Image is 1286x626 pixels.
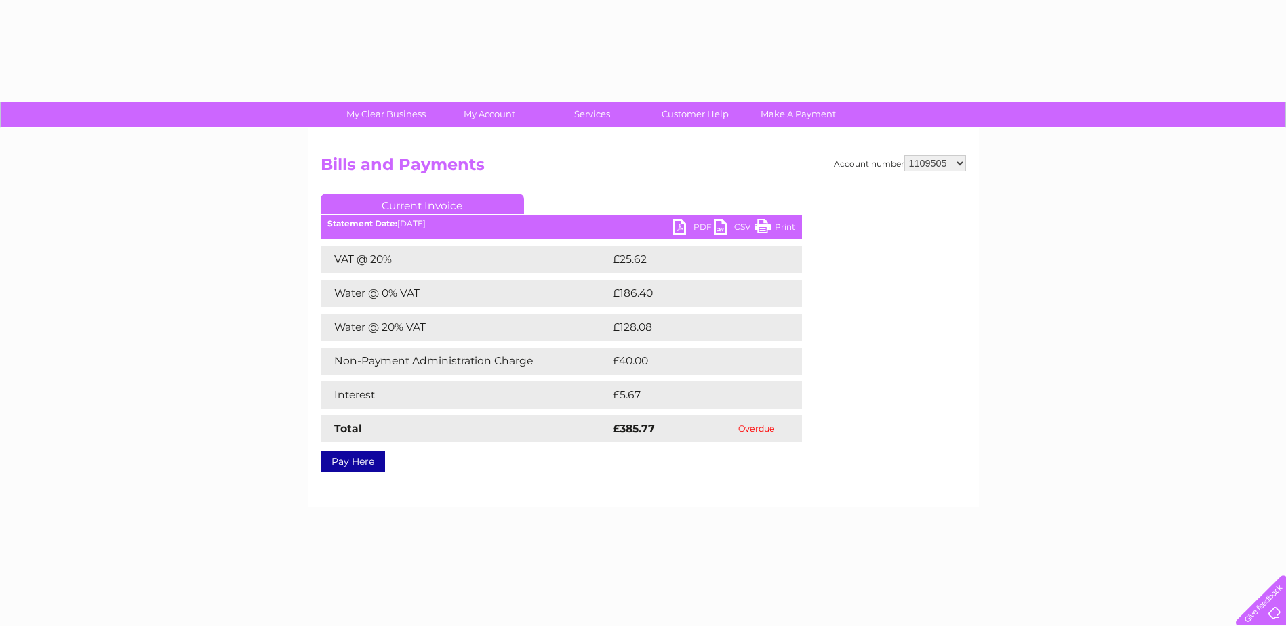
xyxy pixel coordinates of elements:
a: Print [755,219,795,238]
a: My Account [433,102,545,127]
a: My Clear Business [330,102,442,127]
a: Current Invoice [321,194,524,214]
a: Services [536,102,648,127]
td: Overdue [711,415,802,442]
strong: Total [334,422,362,435]
td: £128.08 [609,314,778,341]
strong: £385.77 [613,422,655,435]
td: Water @ 0% VAT [321,280,609,307]
a: PDF [673,219,714,238]
b: Statement Date: [327,218,397,228]
div: Account number [834,155,966,171]
td: Interest [321,381,609,409]
td: Non-Payment Administration Charge [321,348,609,375]
td: £186.40 [609,280,778,307]
td: £25.62 [609,246,774,273]
a: Pay Here [321,451,385,472]
td: Water @ 20% VAT [321,314,609,341]
td: VAT @ 20% [321,246,609,273]
a: CSV [714,219,755,238]
h2: Bills and Payments [321,155,966,181]
td: £5.67 [609,381,770,409]
td: £40.00 [609,348,776,375]
a: Customer Help [639,102,751,127]
a: Make A Payment [742,102,854,127]
div: [DATE] [321,219,802,228]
